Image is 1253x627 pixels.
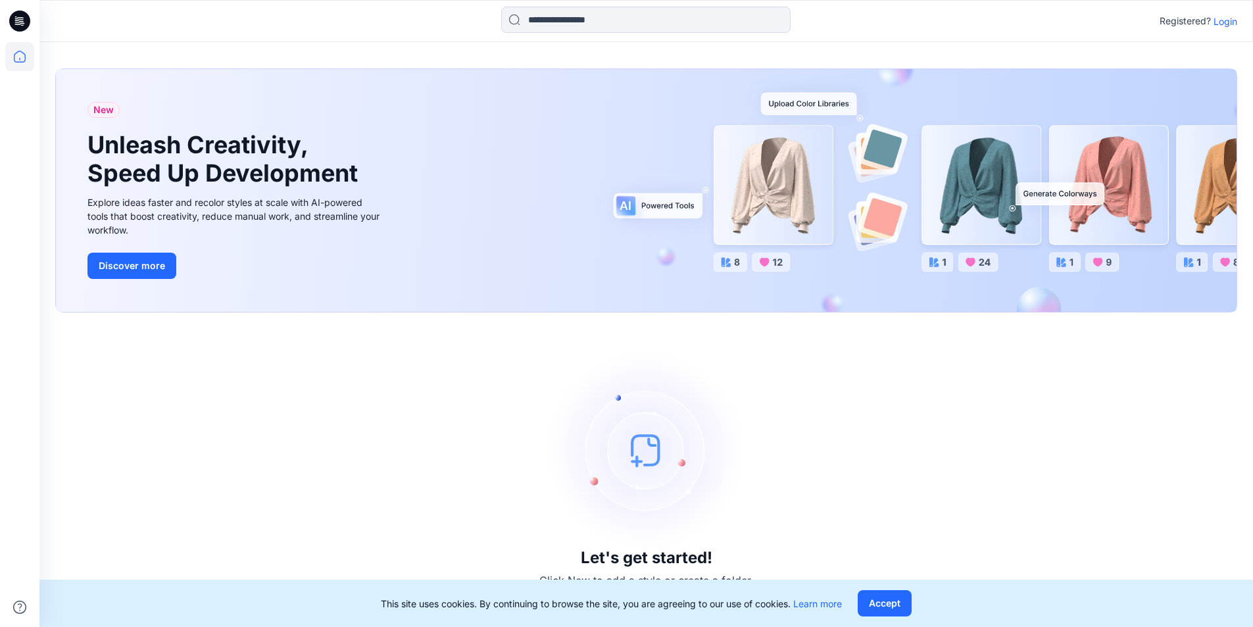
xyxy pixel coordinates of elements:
p: Click New to add a style or create a folder. [539,572,754,588]
h1: Unleash Creativity, Speed Up Development [87,131,364,188]
p: This site uses cookies. By continuing to browse the site, you are agreeing to our use of cookies. [381,597,842,611]
img: empty-state-image.svg [548,351,745,549]
a: Discover more [87,253,383,279]
h3: Let's get started! [581,549,712,567]
div: Explore ideas faster and recolor styles at scale with AI-powered tools that boost creativity, red... [87,195,383,237]
button: Accept [858,590,912,616]
a: Learn more [793,598,842,609]
button: Discover more [87,253,176,279]
p: Registered? [1160,13,1211,29]
span: New [93,102,114,118]
p: Login [1214,14,1237,28]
